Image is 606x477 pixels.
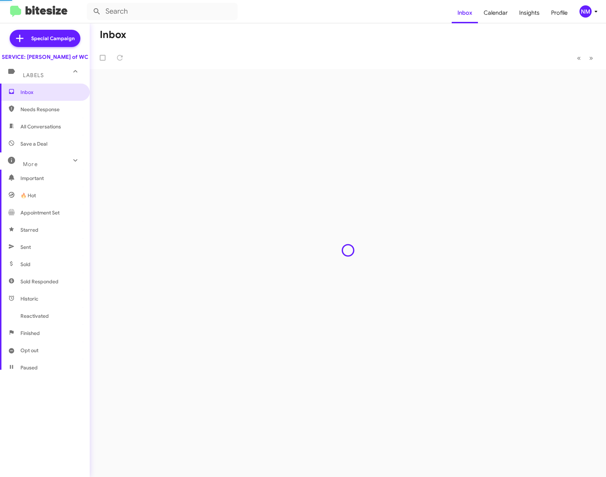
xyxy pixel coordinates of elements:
[452,3,478,23] a: Inbox
[545,3,573,23] a: Profile
[31,35,75,42] span: Special Campaign
[20,312,49,320] span: Reactivated
[20,226,38,233] span: Starred
[10,30,80,47] a: Special Campaign
[23,72,44,79] span: Labels
[20,192,36,199] span: 🔥 Hot
[20,89,81,96] span: Inbox
[20,140,47,147] span: Save a Deal
[20,175,81,182] span: Important
[87,3,238,20] input: Search
[20,261,30,268] span: Sold
[577,53,581,62] span: «
[100,29,126,41] h1: Inbox
[20,106,81,113] span: Needs Response
[579,5,592,18] div: NM
[20,123,61,130] span: All Conversations
[513,3,545,23] a: Insights
[478,3,513,23] a: Calendar
[20,364,38,371] span: Paused
[20,330,40,337] span: Finished
[2,53,88,61] div: SERVICE: [PERSON_NAME] of WC
[589,53,593,62] span: »
[585,51,597,65] button: Next
[573,51,585,65] button: Previous
[20,278,58,285] span: Sold Responded
[20,295,38,302] span: Historic
[20,209,60,216] span: Appointment Set
[20,347,38,354] span: Opt out
[20,244,31,251] span: Sent
[573,51,597,65] nav: Page navigation example
[573,5,598,18] button: NM
[23,161,38,167] span: More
